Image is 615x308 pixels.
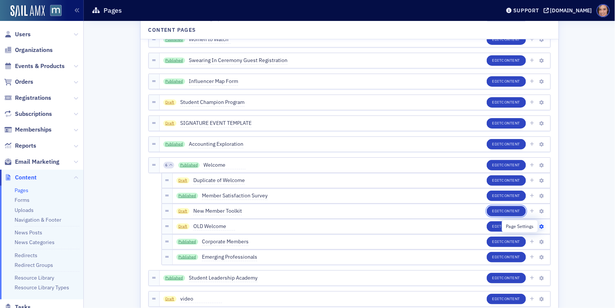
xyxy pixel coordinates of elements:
img: SailAMX [50,5,62,16]
a: Navigation & Footer [15,216,61,223]
span: Reports [15,142,36,150]
span: Content [15,173,37,182]
div: [DOMAIN_NAME] [550,7,592,14]
span: Content [502,141,520,147]
span: Swearing In Ceremony Guest Registration [189,56,287,65]
a: Registrations [4,94,51,102]
a: Published [176,254,198,260]
span: Organizations [15,46,53,54]
button: EditContent [487,221,526,232]
span: Profile [597,4,610,17]
a: Events & Products [4,62,65,70]
button: EditContent [487,237,526,247]
a: Published [176,239,198,245]
span: Content [502,193,520,198]
button: EditContent [487,160,526,170]
a: Published [176,193,198,199]
button: EditContent [487,273,526,283]
a: Organizations [4,46,53,54]
span: 6 [165,163,167,168]
span: Content [502,208,520,213]
span: video [180,295,222,303]
button: EditContent [487,76,526,87]
a: Redirects [15,252,37,259]
span: Welcome [204,161,246,169]
h1: Pages [104,6,122,15]
span: Content [502,239,520,244]
span: Content [502,296,520,301]
a: Content [4,173,37,182]
a: Pages [15,187,28,194]
span: Content [502,120,520,126]
span: Content [502,275,520,280]
a: Published [163,141,185,147]
span: Orders [15,78,33,86]
span: Content [502,99,520,105]
span: OLD Welcome [193,222,235,231]
span: Member Satisfaction Survey [202,192,268,200]
button: EditContent [487,55,526,66]
span: Draft [176,178,190,184]
a: Resource Library Types [15,284,69,291]
span: Duplicate of Welcome [193,176,245,185]
img: SailAMX [10,5,45,17]
span: Accounting Exploration [189,140,243,148]
span: Influencer Map Form [189,77,238,86]
a: Published [163,275,185,281]
a: Users [4,30,31,38]
div: Support [513,7,539,14]
span: Emerging Professionals [202,253,257,261]
span: Content [502,58,520,63]
span: Draft [176,208,190,214]
button: EditContent [487,175,526,186]
button: EditContent [487,191,526,201]
span: Content [502,254,520,259]
button: EditContent [487,118,526,129]
span: Corporate Members [202,238,249,246]
a: Uploads [15,207,34,213]
span: Draft [176,224,190,230]
span: Draft [163,296,176,302]
span: Subscriptions [15,110,52,118]
span: Content [502,178,520,183]
a: Forms [15,197,30,203]
span: Women to Watch [189,36,231,44]
button: EditContent [487,252,526,262]
span: Users [15,30,31,38]
span: Draft [163,120,176,126]
button: EditContent [487,34,526,45]
button: EditContent [487,294,526,304]
span: Email Marketing [15,158,59,166]
span: New Member Toolkit [193,207,242,215]
button: EditContent [487,97,526,108]
a: Redirect Groups [15,262,53,268]
a: Published [163,37,185,43]
button: [DOMAIN_NAME] [544,8,595,13]
span: SIGNATURE EVENT TEMPLATE [180,119,252,127]
span: Memberships [15,126,52,134]
a: Published [178,162,200,168]
a: Published [163,58,185,64]
span: Registrations [15,94,51,102]
span: Events & Products [15,62,65,70]
h4: Content Pages [148,26,196,34]
span: Draft [163,99,176,105]
span: Student Champion Program [180,98,245,107]
button: EditContent [487,206,526,216]
a: Published [163,78,185,84]
a: View Homepage [45,5,62,18]
a: Reports [4,142,36,150]
button: EditContent [487,139,526,150]
a: News Posts [15,229,42,236]
a: Subscriptions [4,110,52,118]
span: Student Leadership Academy [189,274,258,282]
a: Memberships [4,126,52,134]
span: Content [502,37,520,42]
a: Email Marketing [4,158,59,166]
a: Orders [4,78,33,86]
a: Resource Library [15,274,54,281]
a: News Categories [15,239,55,246]
span: Content [502,78,520,84]
span: Content [502,162,520,167]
